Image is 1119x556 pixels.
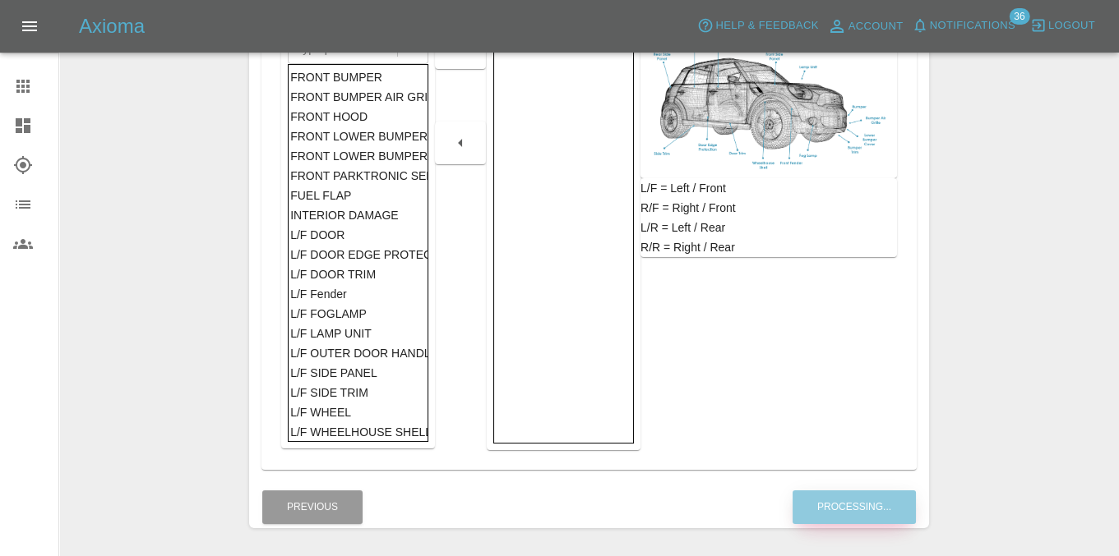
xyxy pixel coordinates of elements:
[640,178,897,257] div: L/F = Left / Front R/F = Right / Front L/R = Left / Rear R/R = Right / Rear
[290,225,425,245] div: L/F DOOR
[1026,13,1099,39] button: Logout
[290,422,425,442] div: L/F WHEELHOUSE SHELL
[290,304,425,324] div: L/F FOGLAMP
[290,126,425,146] div: FRONT LOWER BUMPER COVER
[290,324,425,343] div: L/F LAMP UNIT
[290,245,425,264] div: L/F DOOR EDGE PROTECTION
[693,13,822,39] button: Help & Feedback
[290,383,425,402] div: L/F SIDE TRIM
[79,13,145,39] h5: Axioma
[290,264,425,284] div: L/F DOOR TRIM
[262,490,363,524] button: Previous
[290,166,425,186] div: FRONT PARKTRONIC SENSOR/S
[848,17,904,36] span: Account
[290,343,425,363] div: L/F OUTER DOOR HANDLE
[647,33,890,172] img: car
[290,284,425,304] div: L/F Fender
[715,16,818,35] span: Help & Feedback
[823,13,908,39] a: Account
[290,107,425,126] div: FRONT HOOD
[290,186,425,205] div: FUEL FLAP
[1048,16,1095,35] span: Logout
[908,13,1020,39] button: Notifications
[290,67,425,87] div: FRONT BUMPER
[10,7,49,46] button: Open drawer
[1009,8,1029,25] span: 36
[290,402,425,422] div: L/F WHEEL
[290,205,425,225] div: INTERIOR DAMAGE
[290,363,425,383] div: L/F SIDE PANEL
[290,146,425,166] div: FRONT LOWER BUMPER TRIM
[290,87,425,107] div: FRONT BUMPER AIR GRILLE
[930,16,1015,35] span: Notifications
